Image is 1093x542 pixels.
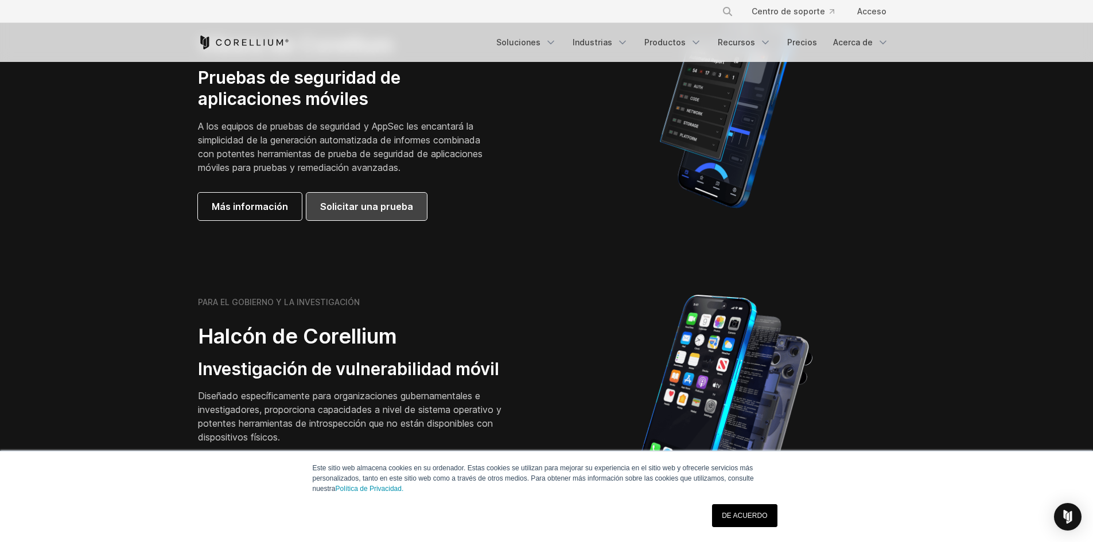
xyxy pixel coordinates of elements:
a: Más información [198,193,302,220]
img: Informe automatizado de Corellium MATRIX sobre iPhone que muestra los resultados de las pruebas d... [640,13,813,213]
font: Soluciones [496,37,540,47]
div: Menú de navegación [489,32,896,53]
a: Solicitar una prueba [306,193,427,220]
font: Más información [212,201,288,212]
font: Pruebas de seguridad de aplicaciones móviles [198,67,400,110]
font: PARA EL GOBIERNO Y LA INVESTIGACIÓN [198,297,360,307]
font: Precios [787,37,817,47]
a: Página de inicio de Corellium [198,36,289,49]
font: DE ACUERDO [722,512,767,520]
font: Productos [644,37,686,47]
div: Menú de navegación [708,1,896,22]
font: Este sitio web almacena cookies en su ordenador. Estas cookies se utilizan para mejorar su experi... [313,464,754,493]
font: Industrias [573,37,612,47]
a: DE ACUERDO [712,504,777,527]
div: Open Intercom Messenger [1054,503,1082,531]
img: Modelo de iPhone separado según la mecánica utilizada para construir el dispositivo físico. [640,294,813,494]
font: Diseñado específicamente para organizaciones gubernamentales e investigadores, proporciona capaci... [198,390,501,443]
button: Buscar [717,1,738,22]
font: Centro de soporte [752,6,825,16]
a: Política de Privacidad. [336,485,404,493]
font: Recursos [718,37,755,47]
font: Solicitar una prueba [320,201,413,212]
font: A los equipos de pruebas de seguridad y AppSec les encantará la simplicidad de la generación auto... [198,120,483,173]
font: Acerca de [833,37,873,47]
font: Investigación de vulnerabilidad móvil [198,358,499,379]
font: Acceso [857,6,886,16]
font: Halcón de Corellium [198,323,397,349]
